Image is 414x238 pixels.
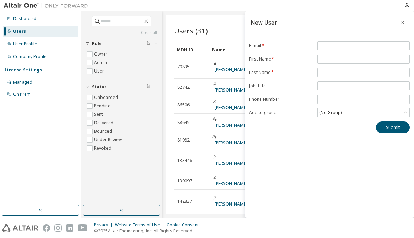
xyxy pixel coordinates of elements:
img: facebook.svg [43,224,50,232]
div: Dashboard [13,16,36,21]
span: Status [92,84,107,90]
span: Role [92,41,102,46]
a: [PERSON_NAME] [215,140,247,146]
label: Delivered [94,119,115,127]
label: Sent [94,110,104,119]
div: (No Group) [318,108,409,117]
label: User [94,67,105,75]
a: [PERSON_NAME] [215,122,247,128]
div: (No Group) [318,109,343,117]
label: Under Review [94,136,123,144]
img: youtube.svg [78,224,88,232]
label: Revoked [94,144,113,152]
a: [PERSON_NAME] [215,105,247,111]
img: linkedin.svg [66,224,73,232]
a: [PERSON_NAME] [215,160,247,166]
label: Add to group [249,110,313,115]
div: User Profile [13,41,37,47]
div: Managed [13,80,32,85]
button: Role [86,36,157,51]
div: Cookie Consent [167,222,203,228]
img: altair_logo.svg [2,224,38,232]
a: Clear all [86,30,157,36]
span: 82742 [177,84,190,90]
div: Privacy [94,222,115,228]
div: Name [212,44,242,55]
div: New User [251,20,277,25]
span: 79835 [177,64,190,70]
label: Owner [94,50,109,58]
span: 139097 [177,178,192,184]
div: Company Profile [13,54,47,60]
div: MDH ID [177,44,206,55]
span: 86506 [177,102,190,108]
a: [PERSON_NAME] [215,87,247,93]
span: Users (31) [174,26,208,36]
label: First Name [249,56,313,62]
span: 142837 [177,199,192,204]
img: Altair One [4,2,92,9]
label: Pending [94,102,112,110]
a: [PERSON_NAME] [215,201,247,207]
span: 88645 [177,120,190,125]
button: Submit [376,121,410,133]
label: Bounced [94,127,113,136]
img: instagram.svg [54,224,62,232]
label: E-mail [249,43,313,49]
div: License Settings [5,67,42,73]
span: Clear filter [147,41,151,46]
span: Clear filter [147,84,151,90]
label: Phone Number [249,96,313,102]
span: 133446 [177,158,192,163]
a: [PERSON_NAME] [215,67,247,73]
div: Users [13,29,26,34]
div: Website Terms of Use [115,222,167,228]
label: Onboarded [94,93,119,102]
label: Admin [94,58,109,67]
div: On Prem [13,92,31,97]
span: 81982 [177,137,190,143]
label: Job Title [249,83,313,89]
a: [PERSON_NAME] [215,181,247,187]
button: Status [86,79,157,95]
label: Last Name [249,70,313,75]
p: © 2025 Altair Engineering, Inc. All Rights Reserved. [94,228,203,234]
